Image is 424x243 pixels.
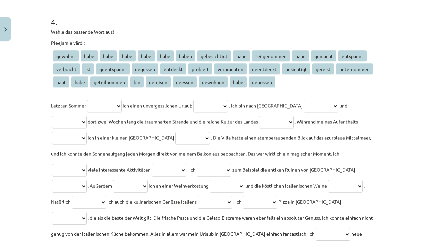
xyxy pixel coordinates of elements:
[100,50,117,61] span: habe
[311,50,336,61] span: gemacht
[233,199,242,205] span: . Ich
[90,76,128,87] span: geteilnommen
[245,183,327,189] span: und die köstlichen italienischen Weine
[51,28,373,35] p: Wähle das passende Wort aus!
[199,76,228,87] span: gewohnen
[249,76,275,87] span: genossen
[82,63,94,74] span: ist
[339,102,347,108] span: und
[173,76,197,87] span: geessen
[88,118,258,125] span: dort zwei Wochen lang die traumhaften Strände und die reiche Kultur des Landes
[252,50,290,61] span: teilgenommen
[107,199,197,205] span: ich auch die kulinarischen Genüsse Italiens
[53,63,80,74] span: verbracht
[53,76,69,87] span: habt
[51,102,86,108] span: Letzten Sommer
[295,118,358,125] span: . Während meines Aufenthalts
[338,50,367,61] span: entspannt
[51,215,373,237] span: , die als die beste der Welt gilt. Die frische Pasta und die Gelato-Eiscreme waren ebenfalls ein ...
[132,63,158,74] span: gegessen
[53,50,79,61] span: gewohnt
[188,63,212,74] span: probiert
[197,50,231,61] span: gebesichtigt
[214,63,247,74] span: verbrachten
[51,39,373,46] p: Pieejamie vārdi:
[336,63,373,74] span: unternommen
[123,102,192,108] span: ich einen unvergesslichen Urlaub
[229,102,303,108] span: . Ich bin nach [GEOGRAPHIC_DATA]
[232,167,355,173] span: zum Beispiel die antiken Ruinen von [GEOGRAPHIC_DATA]
[71,76,88,87] span: habe
[249,63,280,74] span: geentdeckt
[96,63,130,74] span: geentspannt
[282,63,310,74] span: besichtigt
[157,50,174,61] span: habe
[119,50,136,61] span: habe
[51,135,371,157] span: . Die Villa hatte einen atemberaubenden Blick auf das azurblaue Mittelmeer, und ich konnte den So...
[51,6,373,26] h1: 4 .
[88,167,151,173] span: viele interessante Aktivitäten
[176,50,195,61] span: haben
[230,76,247,87] span: habe
[149,183,209,189] span: ich an einer Weinverkostung
[88,183,112,189] span: . Außerdem
[278,199,341,205] span: Pizza in [GEOGRAPHIC_DATA]
[81,50,98,61] span: habe
[187,167,196,173] span: . Ich
[233,50,250,61] span: habe
[160,63,186,74] span: entdeckt
[146,76,171,87] span: gereisen
[292,50,309,61] span: habe
[4,27,7,32] img: icon-close-lesson-0947bae3869378f0d4975bcd49f059093ad1ed9edebbc8119c70593378902aed.svg
[138,50,155,61] span: habe
[88,135,174,141] span: ich in einer kleinen [GEOGRAPHIC_DATA]
[312,63,334,74] span: gereist
[130,76,144,87] span: bin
